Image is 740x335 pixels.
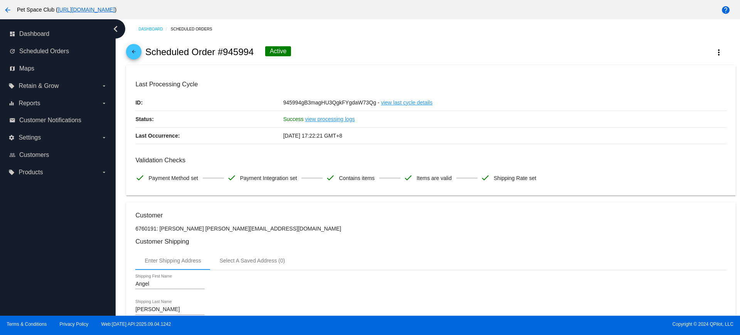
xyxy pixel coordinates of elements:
[17,7,116,13] span: Pet Space Club ( )
[8,100,15,106] i: equalizer
[265,46,291,56] div: Active
[135,157,726,164] h3: Validation Checks
[481,173,490,182] mat-icon: check
[19,30,49,37] span: Dashboard
[7,322,47,327] a: Terms & Conditions
[404,173,413,182] mat-icon: check
[101,83,107,89] i: arrow_drop_down
[240,170,297,186] span: Payment Integration set
[377,322,733,327] span: Copyright © 2024 QPilot, LLC
[9,152,15,158] i: people_outline
[305,111,355,127] a: view processing logs
[171,23,219,35] a: Scheduled Orders
[9,66,15,72] i: map
[721,5,730,15] mat-icon: help
[135,281,205,287] input: Shipping First Name
[220,258,285,264] div: Select A Saved Address (0)
[135,306,205,313] input: Shipping Last Name
[135,212,726,219] h3: Customer
[19,65,34,72] span: Maps
[8,83,15,89] i: local_offer
[9,117,15,123] i: email
[8,169,15,175] i: local_offer
[9,45,107,57] a: update Scheduled Orders
[417,170,452,186] span: Items are valid
[283,116,304,122] span: Success
[227,173,236,182] mat-icon: check
[145,47,254,57] h2: Scheduled Order #945994
[9,28,107,40] a: dashboard Dashboard
[135,111,283,127] p: Status:
[135,81,726,88] h3: Last Processing Cycle
[101,169,107,175] i: arrow_drop_down
[135,128,283,144] p: Last Occurrence:
[18,82,59,89] span: Retain & Grow
[339,170,375,186] span: Contains items
[19,48,69,55] span: Scheduled Orders
[18,100,40,107] span: Reports
[19,117,81,124] span: Customer Notifications
[18,169,43,176] span: Products
[494,170,536,186] span: Shipping Rate set
[58,7,115,13] a: [URL][DOMAIN_NAME]
[135,173,145,182] mat-icon: check
[129,49,138,58] mat-icon: arrow_back
[9,62,107,75] a: map Maps
[283,99,380,106] span: 945994gB3magHU3QgkFYgdaW73Qg -
[9,31,15,37] i: dashboard
[9,149,107,161] a: people_outline Customers
[101,135,107,141] i: arrow_drop_down
[109,23,122,35] i: chevron_left
[9,48,15,54] i: update
[135,238,726,245] h3: Customer Shipping
[19,152,49,158] span: Customers
[283,133,342,139] span: [DATE] 17:22:21 GMT+8
[101,100,107,106] i: arrow_drop_down
[18,134,41,141] span: Settings
[8,135,15,141] i: settings
[3,5,12,15] mat-icon: arrow_back
[714,48,723,57] mat-icon: more_vert
[138,23,171,35] a: Dashboard
[326,173,335,182] mat-icon: check
[135,226,726,232] p: 6760191: [PERSON_NAME] [PERSON_NAME][EMAIL_ADDRESS][DOMAIN_NAME]
[60,322,89,327] a: Privacy Policy
[145,258,201,264] div: Enter Shipping Address
[135,94,283,111] p: ID:
[9,114,107,126] a: email Customer Notifications
[381,94,432,111] a: view last cycle details
[101,322,171,327] a: Web:[DATE] API:2025.09.04.1242
[148,170,198,186] span: Payment Method set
